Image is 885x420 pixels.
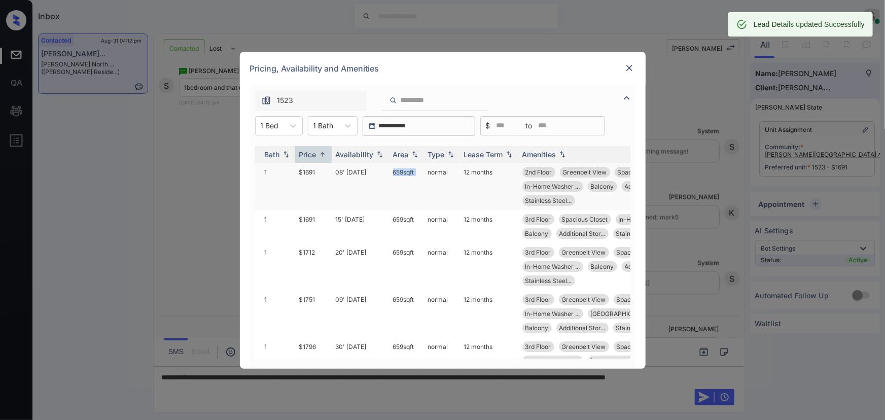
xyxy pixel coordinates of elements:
span: to [526,120,533,131]
td: 1 [261,163,295,210]
span: 3rd Floor [525,216,551,223]
span: 3rd Floor [525,249,551,256]
span: Stainless Steel... [616,230,663,237]
div: Price [299,150,316,159]
div: Bath [265,150,280,159]
div: Lead Details updated Successfully [754,15,865,33]
img: sorting [557,151,568,158]
img: sorting [446,151,456,158]
div: Type [428,150,445,159]
span: Spacious Closet [617,296,663,303]
span: Spacious Closet [617,343,663,351]
span: [GEOGRAPHIC_DATA] L... [591,310,663,318]
img: icon-zuma [390,96,397,105]
span: 3rd Floor [525,343,551,351]
td: 1 [261,210,295,243]
span: In-Home Washer ... [619,216,674,223]
td: normal [424,243,460,290]
span: Balcony [525,324,549,332]
td: 659 sqft [389,163,424,210]
td: 08' [DATE] [332,163,389,210]
span: Additional Stor... [559,230,606,237]
span: Balcony [591,183,614,190]
img: icon-zuma [261,95,271,106]
span: 2nd Floor [525,168,552,176]
td: 20' [DATE] [332,243,389,290]
img: close [624,63,634,73]
span: Stainless Steel... [616,324,663,332]
span: In-Home Washer ... [525,183,580,190]
span: Additional Stor... [625,183,671,190]
div: Availability [336,150,374,159]
td: $1712 [295,243,332,290]
span: Greenbelt View [562,249,606,256]
span: Stainless Steel... [525,197,572,204]
span: Spacious Closet [562,216,608,223]
img: icon-zuma [621,92,633,104]
span: Balcony [525,230,549,237]
td: 1 [261,290,295,337]
span: [GEOGRAPHIC_DATA] L... [591,357,663,365]
td: normal [424,163,460,210]
td: 12 months [460,290,518,337]
td: 30' [DATE] [332,337,389,384]
span: In-Home Washer ... [525,310,580,318]
div: Area [393,150,409,159]
td: 12 months [460,210,518,243]
img: sorting [281,151,291,158]
span: In-Home Washer ... [525,357,580,365]
div: Pricing, Availability and Amenities [240,52,646,85]
img: sorting [410,151,420,158]
td: $1796 [295,337,332,384]
td: 659 sqft [389,337,424,384]
td: normal [424,290,460,337]
td: $1691 [295,163,332,210]
td: 12 months [460,337,518,384]
span: In-Home Washer ... [525,263,580,270]
span: Spacious Closet [618,168,664,176]
div: Lease Term [464,150,503,159]
span: Greenbelt View [563,168,607,176]
td: 659 sqft [389,290,424,337]
img: sorting [317,151,328,158]
span: Additional Stor... [559,324,606,332]
span: Additional Stor... [625,263,671,270]
td: $1691 [295,210,332,243]
span: Greenbelt View [562,296,606,303]
td: 659 sqft [389,243,424,290]
span: 1523 [277,95,294,106]
div: Amenities [522,150,556,159]
td: normal [424,210,460,243]
td: 1 [261,337,295,384]
img: sorting [504,151,514,158]
td: 12 months [460,163,518,210]
td: normal [424,337,460,384]
td: 12 months [460,243,518,290]
span: 3rd Floor [525,296,551,303]
td: 1 [261,243,295,290]
span: Balcony [591,263,614,270]
td: 09' [DATE] [332,290,389,337]
img: sorting [375,151,385,158]
span: Stainless Steel... [525,277,572,285]
span: Greenbelt View [562,343,606,351]
td: $1751 [295,290,332,337]
td: 659 sqft [389,210,424,243]
td: 15' [DATE] [332,210,389,243]
span: Spacious Closet [617,249,663,256]
span: $ [486,120,490,131]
